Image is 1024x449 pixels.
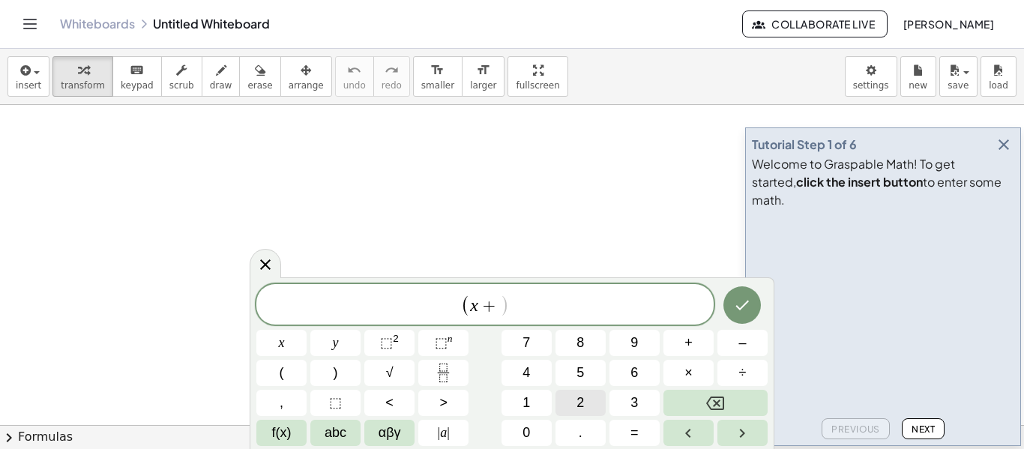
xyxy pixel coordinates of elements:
sup: n [448,333,453,344]
button: 8 [555,330,606,356]
span: . [579,423,582,443]
span: abc [325,423,346,443]
button: 6 [609,360,660,386]
span: × [684,363,693,383]
button: Divide [717,360,768,386]
button: Alphabet [310,420,361,446]
span: f(x) [272,423,292,443]
button: format_sizelarger [462,56,505,97]
span: Next [912,424,935,435]
span: 8 [576,333,584,353]
span: 3 [630,393,638,413]
span: Collaborate Live [755,17,875,31]
var: x [470,295,478,315]
button: Placeholder [310,390,361,416]
button: transform [52,56,113,97]
span: arrange [289,80,324,91]
button: 5 [555,360,606,386]
span: redo [382,80,402,91]
button: ) [310,360,361,386]
span: y [333,333,339,353]
button: 7 [502,330,552,356]
button: keyboardkeypad [112,56,162,97]
span: new [909,80,927,91]
span: ( [280,363,284,383]
button: Toggle navigation [18,12,42,36]
span: 9 [630,333,638,353]
span: fullscreen [516,80,559,91]
span: ) [500,295,510,316]
span: 0 [522,423,530,443]
button: Square root [364,360,415,386]
span: ⬚ [435,335,448,350]
span: , [280,393,283,413]
i: format_size [476,61,490,79]
span: smaller [421,80,454,91]
button: 3 [609,390,660,416]
button: erase [239,56,280,97]
div: Tutorial Step 1 of 6 [752,136,857,154]
button: Next [902,418,945,439]
span: save [948,80,969,91]
button: Collaborate Live [742,10,888,37]
a: Whiteboards [60,16,135,31]
span: 1 [522,393,530,413]
button: Right arrow [717,420,768,446]
button: Greek alphabet [364,420,415,446]
button: new [900,56,936,97]
span: ( [461,295,471,316]
span: transform [61,80,105,91]
button: 4 [502,360,552,386]
span: ⬚ [380,335,393,350]
span: | [447,425,450,440]
button: y [310,330,361,356]
button: save [939,56,978,97]
button: 9 [609,330,660,356]
span: – [738,333,746,353]
span: 4 [522,363,530,383]
span: insert [16,80,41,91]
b: click the insert button [796,174,923,190]
span: ⬚ [329,393,342,413]
button: Absolute value [418,420,469,446]
span: 7 [522,333,530,353]
button: , [256,390,307,416]
button: Left arrow [663,420,714,446]
button: arrange [280,56,332,97]
i: redo [385,61,399,79]
button: Superscript [418,330,469,356]
button: 2 [555,390,606,416]
i: format_size [430,61,445,79]
button: ( [256,360,307,386]
span: a [438,423,450,443]
i: undo [347,61,361,79]
button: Fraction [418,360,469,386]
span: [PERSON_NAME] [903,17,994,31]
span: 6 [630,363,638,383]
span: keypad [121,80,154,91]
span: √ [386,363,394,383]
span: + [684,333,693,353]
div: Welcome to Graspable Math! To get started, to enter some math. [752,155,1014,209]
span: 5 [576,363,584,383]
button: draw [202,56,241,97]
sup: 2 [393,333,399,344]
span: = [630,423,639,443]
button: x [256,330,307,356]
button: Times [663,360,714,386]
button: undoundo [335,56,374,97]
button: Minus [717,330,768,356]
span: < [385,393,394,413]
button: load [981,56,1017,97]
span: settings [853,80,889,91]
button: 0 [502,420,552,446]
span: ÷ [739,363,747,383]
span: larger [470,80,496,91]
button: scrub [161,56,202,97]
button: . [555,420,606,446]
span: draw [210,80,232,91]
span: αβγ [379,423,401,443]
i: keyboard [130,61,144,79]
button: settings [845,56,897,97]
button: insert [7,56,49,97]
